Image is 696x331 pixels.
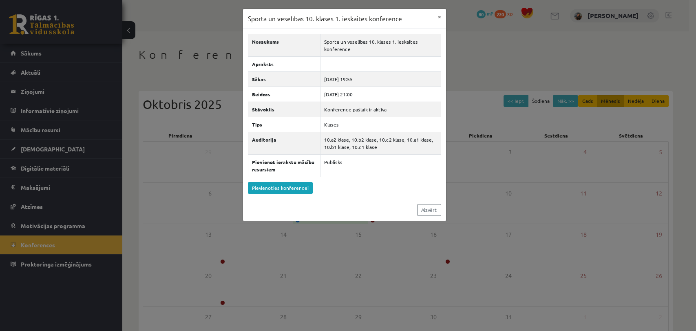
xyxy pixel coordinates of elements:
th: Sākas [248,71,320,87]
th: Pievienot ierakstu mācību resursiem [248,154,320,177]
button: × [433,9,446,24]
th: Tips [248,117,320,132]
th: Beidzas [248,87,320,102]
td: Konference pašlaik ir aktīva [320,102,441,117]
td: 10.a2 klase, 10.b2 klase, 10.c2 klase, 10.a1 klase, 10.b1 klase, 10.c1 klase [320,132,441,154]
td: [DATE] 21:00 [320,87,441,102]
td: Publisks [320,154,441,177]
th: Apraksts [248,56,320,71]
td: Klases [320,117,441,132]
h3: Sporta un veselības 10. klases 1. ieskaites konference [248,14,402,24]
td: [DATE] 19:55 [320,71,441,87]
a: Aizvērt [417,204,441,216]
th: Nosaukums [248,34,320,56]
th: Stāvoklis [248,102,320,117]
td: Sporta un veselības 10. klases 1. ieskaites konference [320,34,441,56]
a: Pievienoties konferencei [248,182,313,194]
th: Auditorija [248,132,320,154]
